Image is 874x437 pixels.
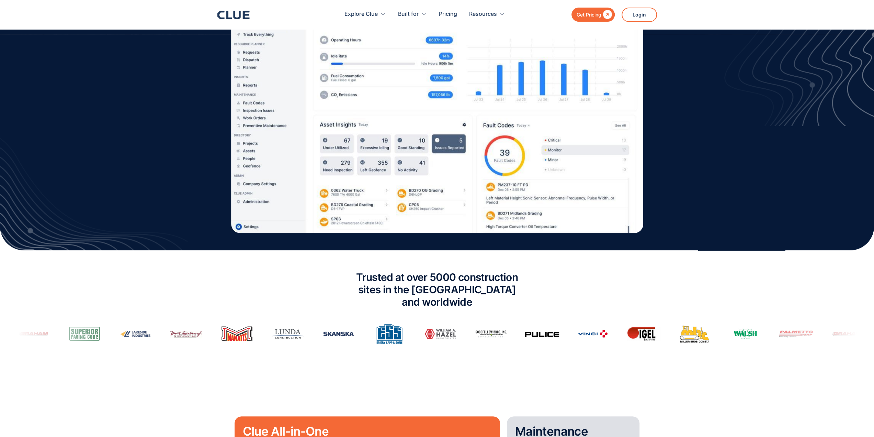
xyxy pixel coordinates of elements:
div: Resources [469,3,497,25]
img: Goodfellow Bros [435,329,470,339]
img: Superior Paving Corporation [29,324,63,343]
img: Pulice [486,332,521,337]
img: Igel [588,324,622,344]
img: Miller Bros Const [639,324,673,344]
div: Built for [398,3,419,25]
img: Walsh Group [690,324,724,344]
a: Login [622,8,657,22]
div: Explore Clue [344,3,378,25]
img: William A. Hazel [385,327,419,340]
img: Manatt's Inc [181,324,216,343]
div: Explore Clue [344,3,386,25]
img: Skanska [283,327,317,341]
img: Vinci [537,326,571,342]
img: Brent Scarbrough & Co Inc [130,327,165,341]
iframe: Chat Widget [750,341,874,437]
img: Emery Sapp & Sons [334,317,368,351]
div: Built for [398,3,427,25]
a: Pricing [439,3,457,25]
img: Palmetto [740,321,775,346]
img: Lunda Construction [232,326,266,341]
h2: Trusted at over 5000 construction sites in the [GEOGRAPHIC_DATA] and worldwide [343,271,532,308]
div:  [601,10,612,19]
div: Resources [469,3,505,25]
div: Get Pricing [577,10,601,19]
img: Graham [791,326,826,341]
a: Get Pricing [571,8,615,22]
img: Lakeside Industries [80,326,114,341]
